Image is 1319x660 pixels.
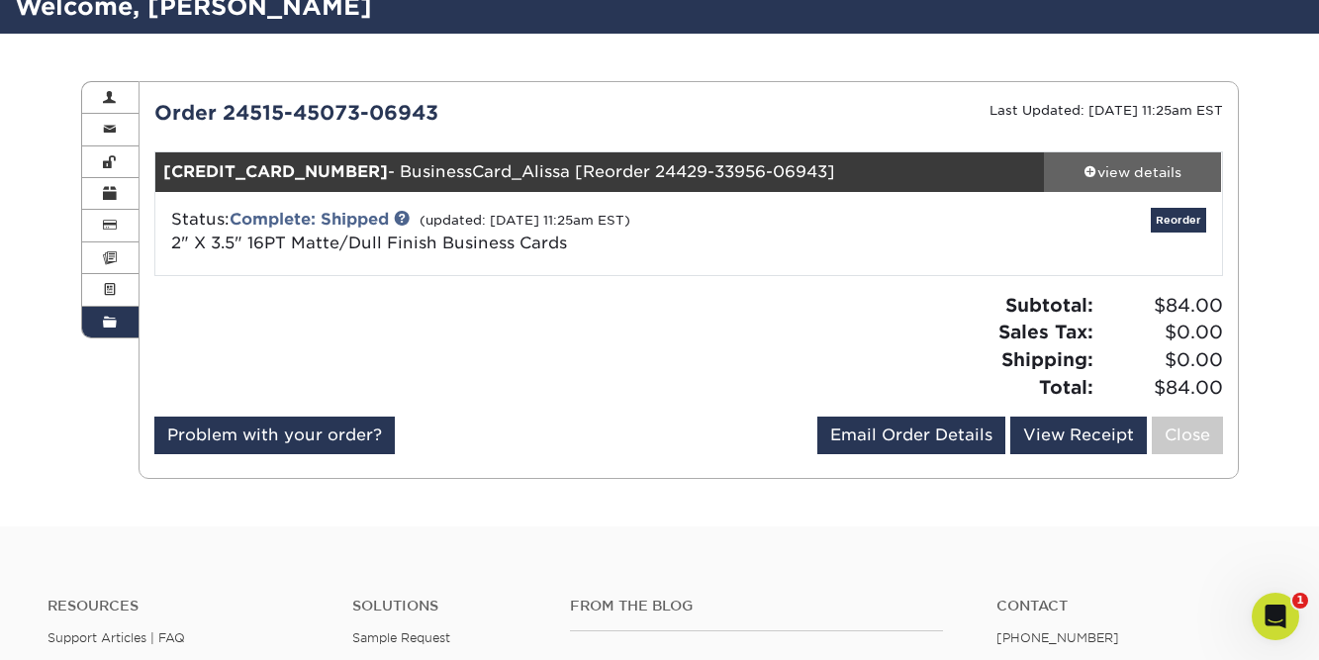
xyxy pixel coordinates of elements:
[352,630,450,645] a: Sample Request
[171,234,567,252] span: 2" X 3.5" 16PT Matte/Dull Finish Business Cards
[1001,348,1093,370] strong: Shipping:
[1099,292,1223,320] span: $84.00
[47,598,323,614] h4: Resources
[996,630,1119,645] a: [PHONE_NUMBER]
[570,598,943,614] h4: From the Blog
[156,208,866,255] div: Status:
[155,152,1044,192] div: - BusinessCard_Alissa [Reorder 24429-33956-06943]
[47,630,185,645] a: Support Articles | FAQ
[1152,417,1223,454] a: Close
[1099,374,1223,402] span: $84.00
[420,213,630,228] small: (updated: [DATE] 11:25am EST)
[1039,376,1093,398] strong: Total:
[1099,346,1223,374] span: $0.00
[817,417,1005,454] a: Email Order Details
[1005,294,1093,316] strong: Subtotal:
[163,162,388,181] strong: [CREDIT_CARD_NUMBER]
[1252,593,1299,640] iframe: Intercom live chat
[989,103,1223,118] small: Last Updated: [DATE] 11:25am EST
[1099,319,1223,346] span: $0.00
[1151,208,1206,233] a: Reorder
[154,417,395,454] a: Problem with your order?
[998,321,1093,342] strong: Sales Tax:
[996,598,1272,614] a: Contact
[352,598,540,614] h4: Solutions
[140,98,689,128] div: Order 24515-45073-06943
[1292,593,1308,609] span: 1
[1010,417,1147,454] a: View Receipt
[1044,152,1222,192] a: view details
[1044,162,1222,182] div: view details
[230,210,389,229] a: Complete: Shipped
